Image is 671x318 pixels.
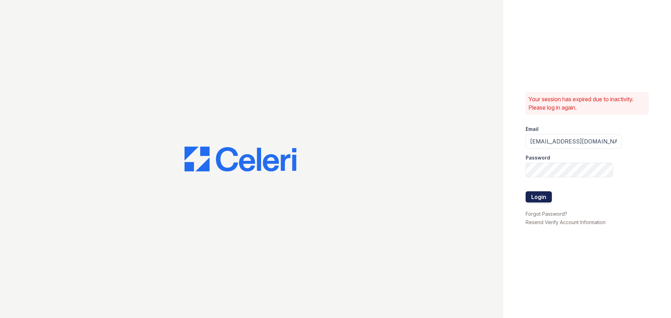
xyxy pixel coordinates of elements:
[526,219,606,225] a: Resend Verify Account Information
[528,95,646,112] p: Your session has expired due to inactivity. Please log in again.
[185,147,296,172] img: CE_Logo_Blue-a8612792a0a2168367f1c8372b55b34899dd931a85d93a1a3d3e32e68fde9ad4.png
[526,211,567,217] a: Forgot Password?
[526,191,552,202] button: Login
[526,154,550,161] label: Password
[526,126,539,133] label: Email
